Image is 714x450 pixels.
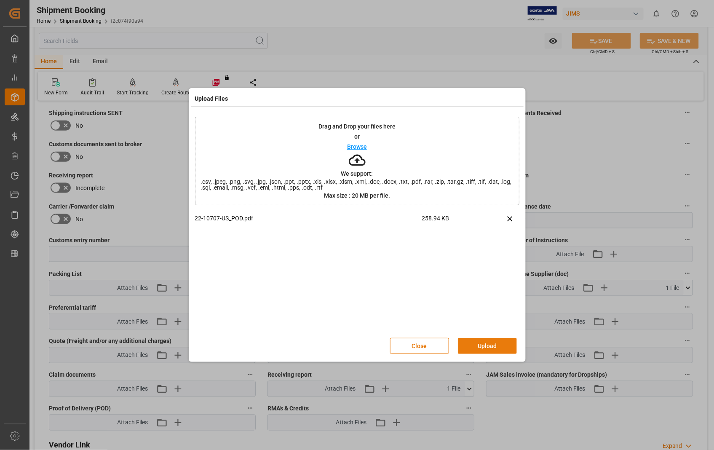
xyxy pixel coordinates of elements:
p: Max size : 20 MB per file. [324,193,390,198]
p: We support: [341,171,373,177]
button: Close [390,338,449,354]
p: Browse [347,144,367,150]
div: Drag and Drop your files hereorBrowseWe support:.csv, .jpeg, .png, .svg, .jpg, .json, .ppt, .pptx... [195,117,519,205]
p: Drag and Drop your files here [318,123,396,129]
p: or [354,134,360,139]
h4: Upload Files [195,94,228,103]
button: Upload [458,338,517,354]
p: 22-10707-US_POD.pdf [195,214,422,223]
span: 258.94 KB [422,214,479,229]
span: .csv, .jpeg, .png, .svg, .jpg, .json, .ppt, .pptx, .xls, .xlsx, .xlsm, .xml, .doc, .docx, .txt, .... [195,179,519,190]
